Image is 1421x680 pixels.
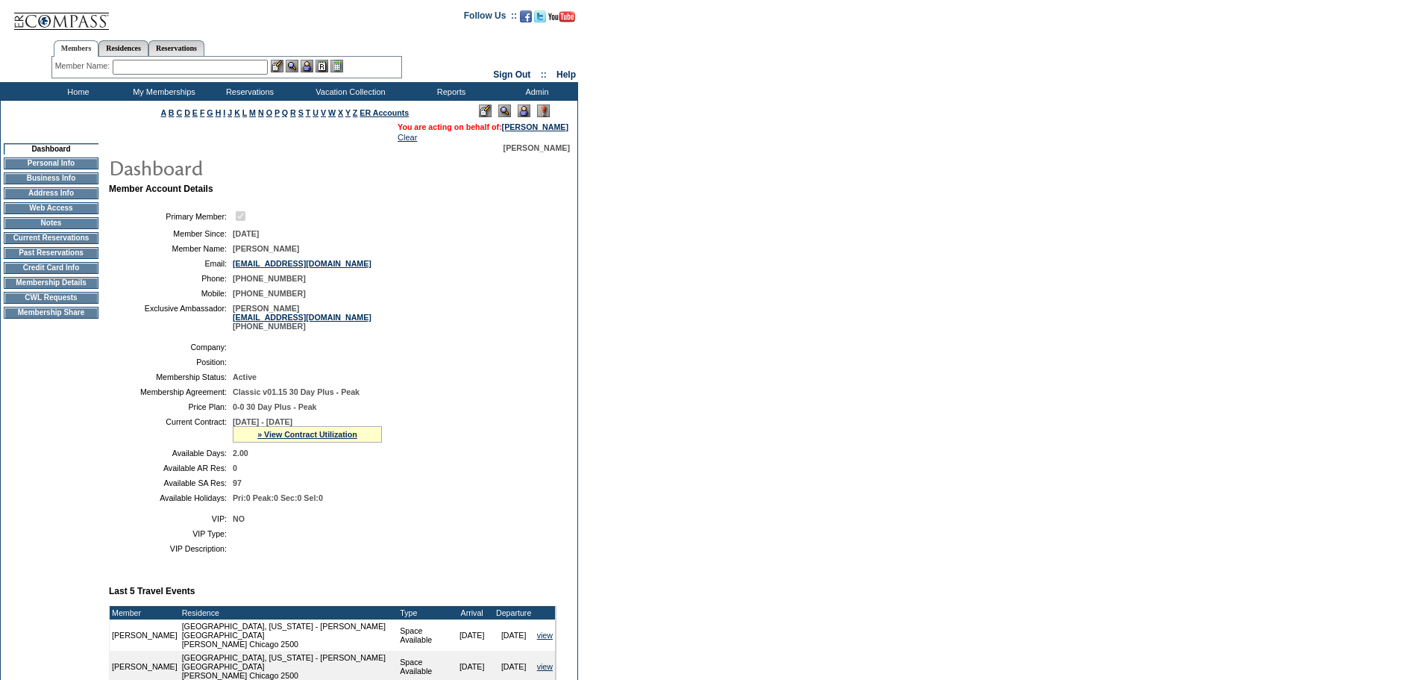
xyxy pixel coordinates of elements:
img: View [286,60,298,72]
span: [DATE] [233,229,259,238]
span: Active [233,372,257,381]
a: » View Contract Utilization [257,430,357,439]
b: Member Account Details [109,184,213,194]
a: V [321,108,326,117]
td: Arrival [451,606,493,620]
td: Member [110,606,180,620]
td: Past Reservations [4,247,98,259]
a: ER Accounts [360,108,409,117]
span: [DATE] - [DATE] [233,417,292,426]
td: Company: [115,343,227,352]
a: Follow us on Twitter [534,15,546,24]
a: F [200,108,205,117]
td: Type [398,606,451,620]
span: 0-0 30 Day Plus - Peak [233,402,317,411]
a: [PERSON_NAME] [502,122,568,131]
td: Available Holidays: [115,493,227,502]
span: Classic v01.15 30 Day Plus - Peak [233,387,360,396]
a: U [313,108,319,117]
span: 0 [233,464,237,472]
td: Mobile: [115,289,227,298]
span: NO [233,514,245,523]
span: Pri:0 Peak:0 Sec:0 Sel:0 [233,493,323,502]
td: Space Available [398,620,451,651]
img: Subscribe to our YouTube Channel [548,11,575,22]
td: Current Reservations [4,232,98,244]
a: L [242,108,247,117]
span: :: [541,69,547,80]
td: Membership Details [4,277,98,289]
td: Reports [407,82,492,101]
a: Z [353,108,358,117]
a: Become our fan on Facebook [520,15,532,24]
td: VIP Type: [115,529,227,538]
a: D [184,108,190,117]
td: Vacation Collection [291,82,407,101]
a: O [266,108,272,117]
td: Member Name: [115,244,227,253]
b: Last 5 Travel Events [109,586,195,596]
a: R [290,108,296,117]
a: M [249,108,256,117]
td: Available Days: [115,449,227,458]
td: Email: [115,259,227,268]
td: Notes [4,217,98,229]
img: Become our fan on Facebook [520,10,532,22]
td: [DATE] [493,620,535,651]
td: Primary Member: [115,209,227,223]
a: G [207,108,213,117]
td: Exclusive Ambassador: [115,304,227,331]
td: Follow Us :: [464,9,517,27]
a: Help [556,69,576,80]
td: Available SA Res: [115,478,227,487]
img: pgTtlDashboard.gif [108,152,407,182]
a: Members [54,40,99,57]
td: Membership Status: [115,372,227,381]
a: Clear [398,133,417,142]
a: Reservations [148,40,204,56]
td: Admin [492,82,578,101]
a: H [216,108,222,117]
span: 97 [233,478,242,487]
span: [PERSON_NAME] [504,143,570,152]
td: Price Plan: [115,402,227,411]
td: Business Info [4,172,98,184]
td: Membership Share [4,307,98,319]
td: Home [34,82,119,101]
td: Position: [115,358,227,366]
a: N [258,108,264,117]
a: Y [345,108,351,117]
img: Impersonate [301,60,313,72]
a: B [169,108,175,117]
a: [EMAIL_ADDRESS][DOMAIN_NAME] [233,259,371,268]
td: Credit Card Info [4,262,98,274]
td: Member Since: [115,229,227,238]
a: I [223,108,225,117]
a: Sign Out [493,69,530,80]
img: Edit Mode [479,105,492,117]
a: view [537,631,553,640]
a: J [228,108,232,117]
span: 2.00 [233,449,248,458]
span: You are acting on behalf of: [398,122,568,131]
a: Residences [98,40,148,56]
td: [PERSON_NAME] [110,620,180,651]
td: Personal Info [4,157,98,169]
a: view [537,662,553,671]
a: W [328,108,336,117]
td: VIP Description: [115,544,227,553]
td: My Memberships [119,82,205,101]
td: [GEOGRAPHIC_DATA], [US_STATE] - [PERSON_NAME][GEOGRAPHIC_DATA] [PERSON_NAME] Chicago 2500 [180,620,398,651]
a: X [338,108,343,117]
td: Current Contract: [115,417,227,443]
img: Log Concern/Member Elevation [537,105,550,117]
td: Residence [180,606,398,620]
td: Address Info [4,187,98,199]
a: T [306,108,311,117]
a: C [176,108,182,117]
td: Available AR Res: [115,464,227,472]
a: K [234,108,240,117]
td: VIP: [115,514,227,523]
span: [PERSON_NAME] [PHONE_NUMBER] [233,304,371,331]
img: View Mode [498,105,511,117]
